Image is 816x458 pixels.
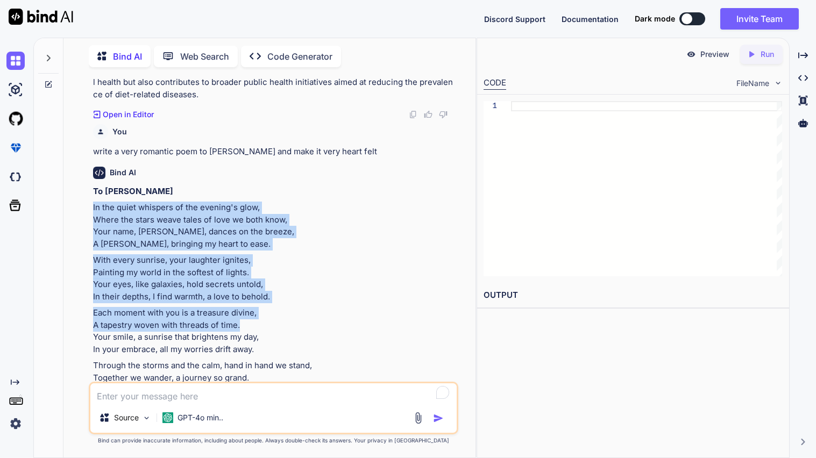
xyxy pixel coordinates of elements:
[93,307,456,355] p: Each moment with you is a treasure divine, A tapestry woven with threads of time. Your smile, a s...
[162,412,173,423] img: GPT-4o mini
[424,110,432,119] img: like
[180,50,229,63] p: Web Search
[484,13,545,25] button: Discord Support
[439,110,448,119] img: dislike
[686,49,696,59] img: preview
[484,15,545,24] span: Discord Support
[6,110,25,128] img: githubLight
[484,77,506,90] div: CODE
[89,436,458,445] p: Bind can provide inaccurate information, including about people. Always double-check its answers....
[113,50,142,63] p: Bind AI
[412,412,424,424] img: attachment
[6,414,25,433] img: settings
[700,49,729,60] p: Preview
[484,101,497,111] div: 1
[112,126,127,137] h6: You
[93,254,456,303] p: With every sunrise, your laughter ignites, Painting my world in the softest of lights. Your eyes,...
[114,412,139,423] p: Source
[142,413,151,423] img: Pick Models
[433,413,444,424] img: icon
[178,412,223,423] p: GPT-4o min..
[409,110,417,119] img: copy
[90,383,457,403] textarea: To enrich screen reader interactions, please activate Accessibility in Grammarly extension settings
[720,8,799,30] button: Invite Team
[93,186,173,196] strong: To [PERSON_NAME]
[635,13,675,24] span: Dark mode
[562,13,619,25] button: Documentation
[6,168,25,186] img: darkCloudIdeIcon
[6,81,25,99] img: ai-studio
[9,9,73,25] img: Bind AI
[736,78,769,89] span: FileName
[110,167,136,178] h6: Bind AI
[267,50,332,63] p: Code Generator
[103,109,154,120] p: Open in Editor
[477,283,789,308] h2: OUTPUT
[774,78,783,88] img: chevron down
[93,360,456,408] p: Through the storms and the calm, hand in hand we stand, Together we wander, a journey so grand. W...
[93,146,456,158] p: write a very romantic poem to [PERSON_NAME] and make it very heart felt
[93,202,456,250] p: In the quiet whispers of the evening's glow, Where the stars weave tales of love we both know, Yo...
[6,52,25,70] img: chat
[6,139,25,157] img: premium
[761,49,774,60] p: Run
[562,15,619,24] span: Documentation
